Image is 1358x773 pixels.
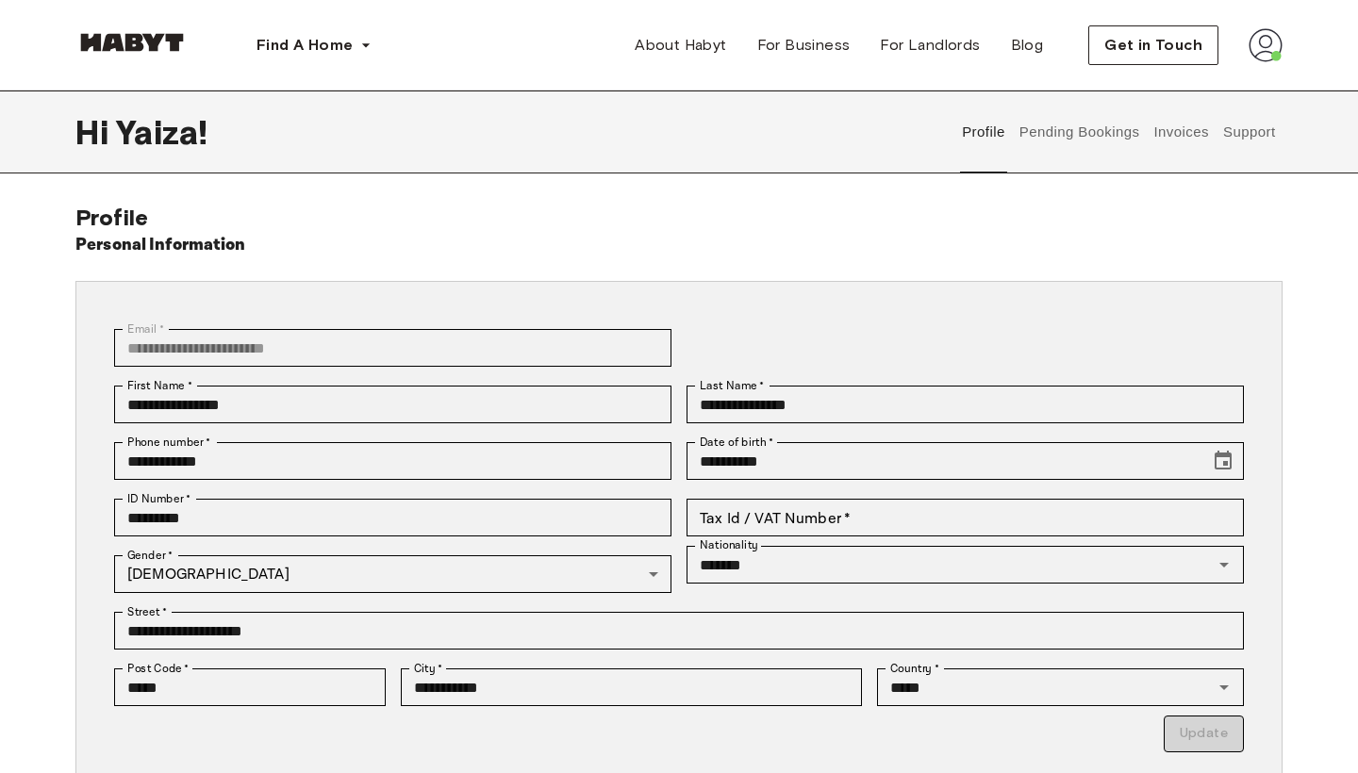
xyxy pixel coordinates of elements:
[1211,551,1237,578] button: Open
[114,329,671,367] div: You can't change your email address at the moment. Please reach out to customer support in case y...
[127,603,167,620] label: Street
[700,434,773,451] label: Date of birth
[127,377,192,394] label: First Name
[1151,90,1211,173] button: Invoices
[700,377,765,394] label: Last Name
[257,34,353,57] span: Find A Home
[127,660,190,677] label: Post Code
[1017,90,1142,173] button: Pending Bookings
[75,112,116,152] span: Hi
[1220,90,1278,173] button: Support
[742,26,866,64] a: For Business
[880,34,980,57] span: For Landlords
[1204,442,1242,480] button: Choose date, selected date is Dec 13, 2004
[75,204,148,231] span: Profile
[127,321,164,337] label: Email
[75,232,246,258] h6: Personal Information
[1011,34,1044,57] span: Blog
[757,34,851,57] span: For Business
[1104,34,1202,57] span: Get in Touch
[1088,25,1218,65] button: Get in Touch
[700,537,758,553] label: Nationality
[620,26,741,64] a: About Habyt
[865,26,995,64] a: For Landlords
[127,547,173,564] label: Gender
[75,33,189,52] img: Habyt
[996,26,1059,64] a: Blog
[1211,674,1237,700] button: Open
[127,434,211,451] label: Phone number
[635,34,726,57] span: About Habyt
[1249,28,1283,62] img: avatar
[414,660,443,677] label: City
[116,112,207,152] span: Yaiza !
[960,90,1008,173] button: Profile
[241,26,387,64] button: Find A Home
[127,490,190,507] label: ID Number
[114,555,671,593] div: [DEMOGRAPHIC_DATA]
[955,90,1283,173] div: user profile tabs
[890,660,939,677] label: Country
